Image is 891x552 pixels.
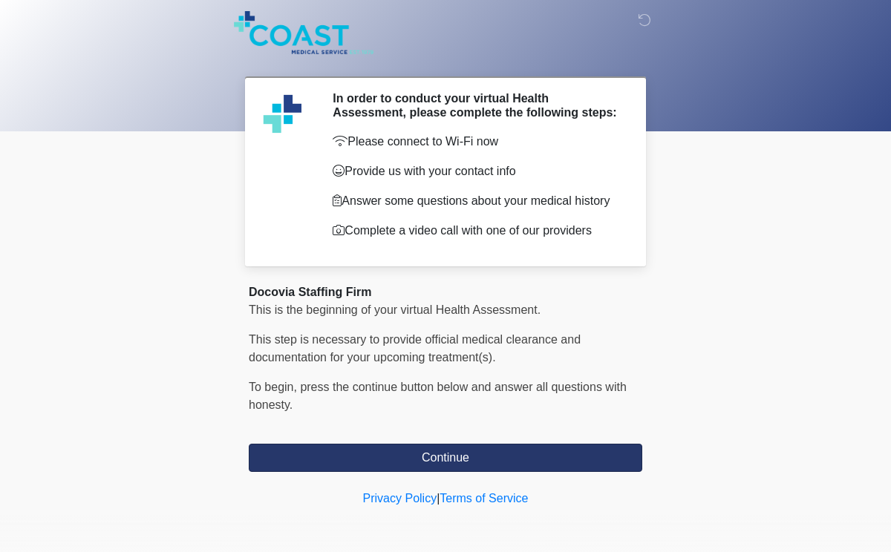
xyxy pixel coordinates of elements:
[363,492,437,505] a: Privacy Policy
[249,303,541,316] span: This is the beginning of your virtual Health Assessment.
[249,381,300,393] span: To begin,
[333,192,620,210] p: Answer some questions about your medical history
[249,283,642,301] div: Docovia Staffing Firm
[260,91,304,136] img: Agent Avatar
[249,444,642,472] button: Continue
[333,222,620,240] p: Complete a video call with one of our providers
[249,381,627,411] span: press the continue button below and answer all questions with honesty.
[333,91,620,119] h2: In order to conduct your virtual Health Assessment, please complete the following steps:
[437,492,440,505] a: |
[234,11,373,54] img: Coast Medical Service Logo
[333,133,620,151] p: Please connect to Wi-Fi now
[440,492,528,505] a: Terms of Service
[333,162,620,180] p: Provide us with your contact info
[249,333,581,364] span: This step is necessary to provide official medical clearance and documentation for your upcoming ...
